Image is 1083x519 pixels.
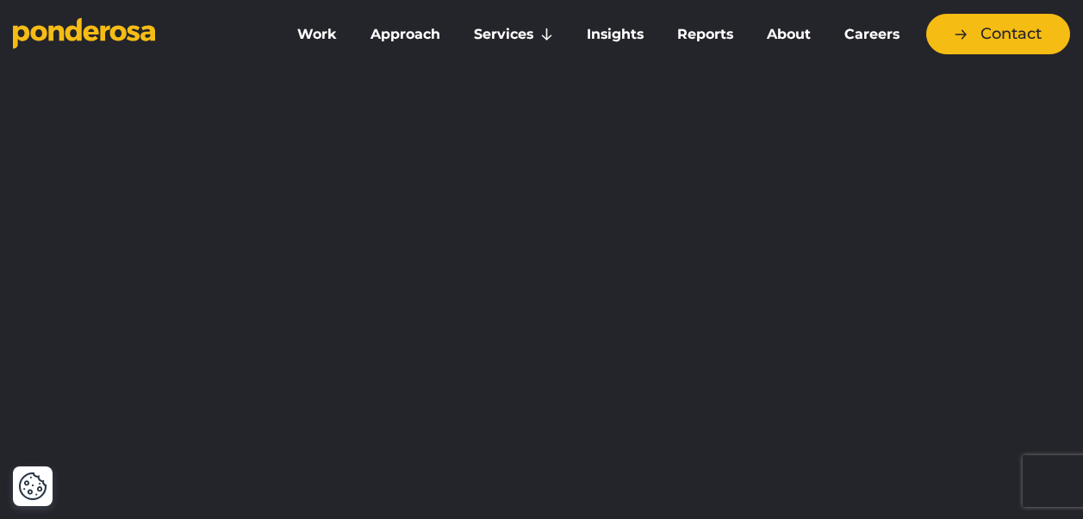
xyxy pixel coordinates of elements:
a: Reports [663,16,746,53]
a: Services [460,16,566,53]
a: Contact [926,14,1070,54]
a: About [753,16,824,53]
a: Go to homepage [13,17,258,52]
a: Approach [357,16,453,53]
button: Cookie Settings [18,472,47,501]
img: Revisit consent button [18,472,47,501]
a: Work [283,16,350,53]
a: Careers [831,16,912,53]
a: Insights [573,16,657,53]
